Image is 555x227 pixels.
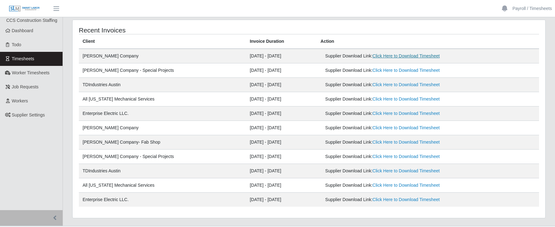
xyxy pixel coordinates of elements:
[6,18,57,23] span: CCS Construction Staffing
[325,67,459,74] div: Supplier Download Link:
[246,49,317,63] td: [DATE] - [DATE]
[373,125,440,130] a: Click Here to Download Timesheet
[325,168,459,174] div: Supplier Download Link:
[79,106,246,121] td: Enterprise Electric LLC.
[325,53,459,59] div: Supplier Download Link:
[373,140,440,145] a: Click Here to Download Timesheet
[246,106,317,121] td: [DATE] - [DATE]
[373,111,440,116] a: Click Here to Download Timesheet
[373,154,440,159] a: Click Here to Download Timesheet
[79,121,246,135] td: [PERSON_NAME] Company
[12,112,45,117] span: Supplier Settings
[373,197,440,202] a: Click Here to Download Timesheet
[325,182,459,189] div: Supplier Download Link:
[79,78,246,92] td: TDIndustries Austin
[79,164,246,178] td: TDIndustries Austin
[325,125,459,131] div: Supplier Download Link:
[512,5,552,12] a: Payroll / Timesheets
[246,78,317,92] td: [DATE] - [DATE]
[12,42,21,47] span: Todo
[246,121,317,135] td: [DATE] - [DATE]
[79,34,246,49] th: Client
[373,183,440,188] a: Click Here to Download Timesheet
[246,34,317,49] th: Invoice Duration
[246,63,317,78] td: [DATE] - [DATE]
[373,96,440,101] a: Click Here to Download Timesheet
[246,193,317,207] td: [DATE] - [DATE]
[325,196,459,203] div: Supplier Download Link:
[246,150,317,164] td: [DATE] - [DATE]
[373,168,440,173] a: Click Here to Download Timesheet
[79,63,246,78] td: [PERSON_NAME] Company - Special Projects
[79,178,246,193] td: All [US_STATE] Mechanical Services
[325,96,459,102] div: Supplier Download Link:
[79,150,246,164] td: [PERSON_NAME] Company - Special Projects
[325,139,459,146] div: Supplier Download Link:
[79,26,265,34] h4: Recent Invoices
[325,153,459,160] div: Supplier Download Link:
[12,70,49,75] span: Worker Timesheets
[79,135,246,150] td: [PERSON_NAME] Company- Fab Shop
[325,110,459,117] div: Supplier Download Link:
[9,5,40,12] img: SLM Logo
[373,53,440,58] a: Click Here to Download Timesheet
[79,92,246,106] td: All [US_STATE] Mechanical Services
[246,164,317,178] td: [DATE] - [DATE]
[79,193,246,207] td: Enterprise Electric LLC.
[12,56,34,61] span: Timesheets
[12,28,33,33] span: Dashboard
[317,34,539,49] th: Action
[12,98,28,103] span: Workers
[246,135,317,150] td: [DATE] - [DATE]
[325,81,459,88] div: Supplier Download Link:
[79,49,246,63] td: [PERSON_NAME] Company
[373,82,440,87] a: Click Here to Download Timesheet
[373,68,440,73] a: Click Here to Download Timesheet
[246,178,317,193] td: [DATE] - [DATE]
[12,84,39,89] span: Job Requests
[246,92,317,106] td: [DATE] - [DATE]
